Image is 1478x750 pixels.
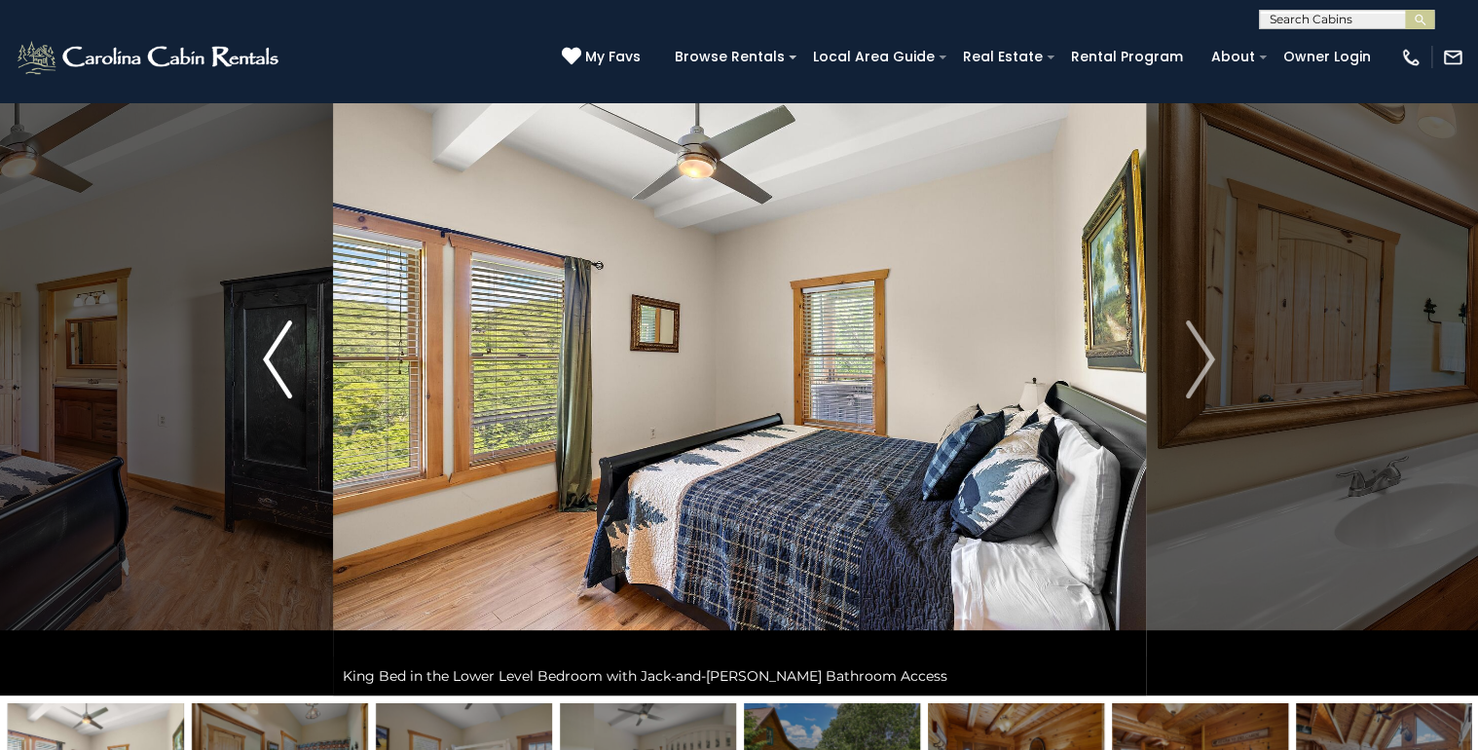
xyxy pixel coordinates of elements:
img: arrow [263,320,292,398]
a: Owner Login [1274,42,1381,72]
a: Real Estate [953,42,1053,72]
img: mail-regular-white.png [1442,47,1463,68]
button: Previous [222,23,333,695]
div: King Bed in the Lower Level Bedroom with Jack-and-[PERSON_NAME] Bathroom Access [333,656,1146,695]
img: White-1-2.png [15,38,284,77]
a: Rental Program [1061,42,1193,72]
img: phone-regular-white.png [1400,47,1422,68]
a: Browse Rentals [665,42,794,72]
span: My Favs [585,47,641,67]
button: Next [1145,23,1256,695]
img: arrow [1186,320,1215,398]
a: About [1201,42,1265,72]
a: Local Area Guide [803,42,944,72]
a: My Favs [562,47,646,68]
